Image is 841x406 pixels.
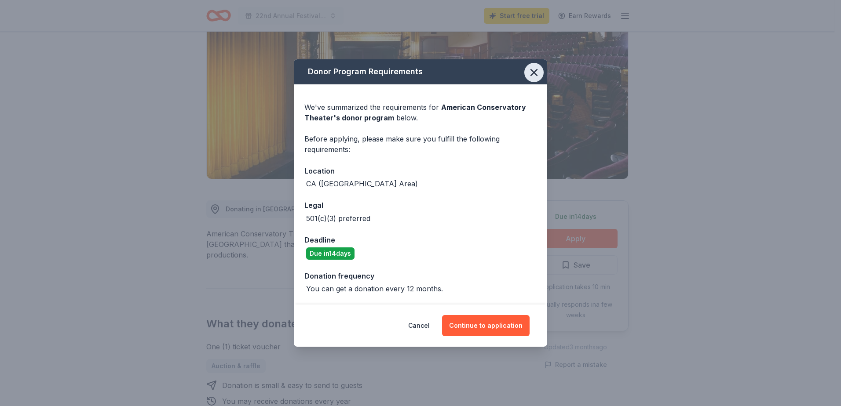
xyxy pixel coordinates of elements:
button: Cancel [408,315,430,336]
div: CA ([GEOGRAPHIC_DATA] Area) [306,178,418,189]
div: You can get a donation every 12 months. [306,283,443,294]
div: Deadline [304,234,537,246]
button: Continue to application [442,315,530,336]
div: Legal [304,199,537,211]
div: 501(c)(3) preferred [306,213,370,224]
div: Donation frequency [304,270,537,282]
div: Before applying, please make sure you fulfill the following requirements: [304,134,537,155]
div: Donor Program Requirements [294,59,547,84]
div: Location [304,165,537,177]
div: Due in 14 days [306,247,355,260]
div: We've summarized the requirements for below. [304,102,537,123]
